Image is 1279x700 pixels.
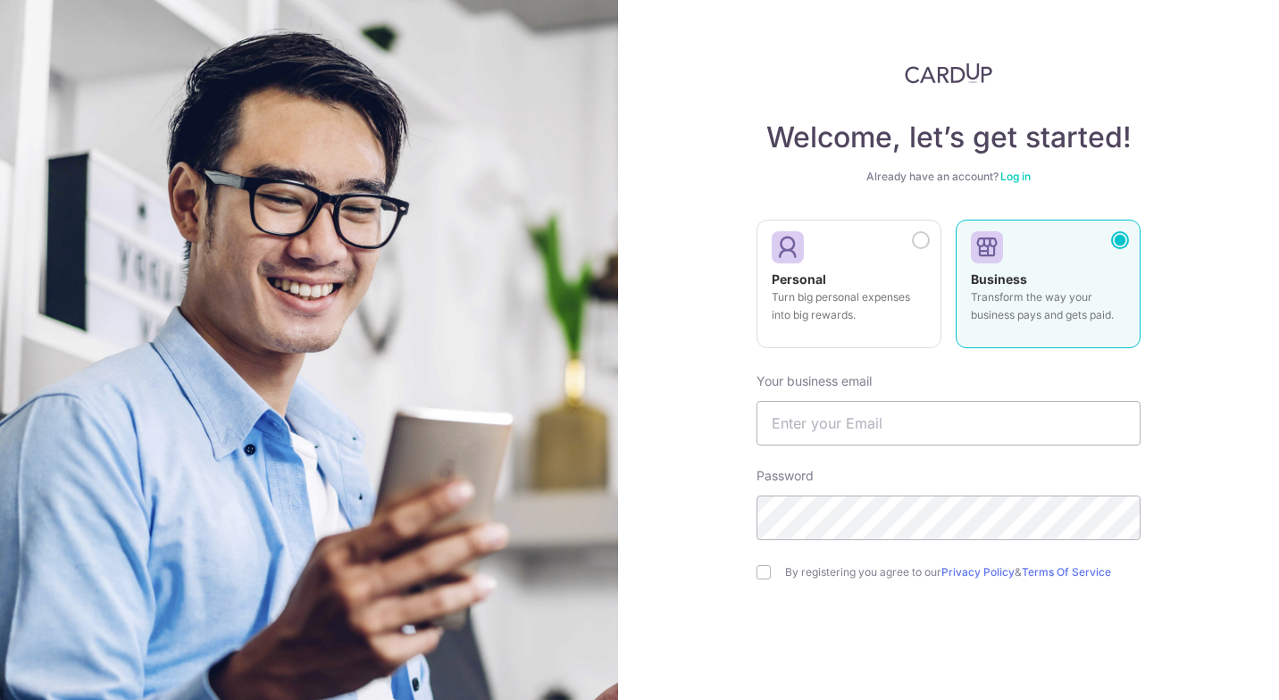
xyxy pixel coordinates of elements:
p: Transform the way your business pays and gets paid. [971,288,1125,324]
a: Log in [1000,170,1031,183]
h4: Welcome, let’s get started! [757,120,1141,155]
strong: Business [971,271,1027,287]
strong: Personal [772,271,826,287]
label: Password [757,467,814,485]
a: Business Transform the way your business pays and gets paid. [956,220,1141,359]
a: Terms Of Service [1022,565,1111,579]
img: CardUp Logo [905,62,992,84]
label: By registering you agree to our & [785,565,1141,579]
iframe: reCAPTCHA [813,615,1084,685]
div: Already have an account? [757,170,1141,184]
label: Your business email [757,372,872,390]
a: Privacy Policy [941,565,1015,579]
p: Turn big personal expenses into big rewards. [772,288,926,324]
input: Enter your Email [757,401,1141,446]
a: Personal Turn big personal expenses into big rewards. [757,220,941,359]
